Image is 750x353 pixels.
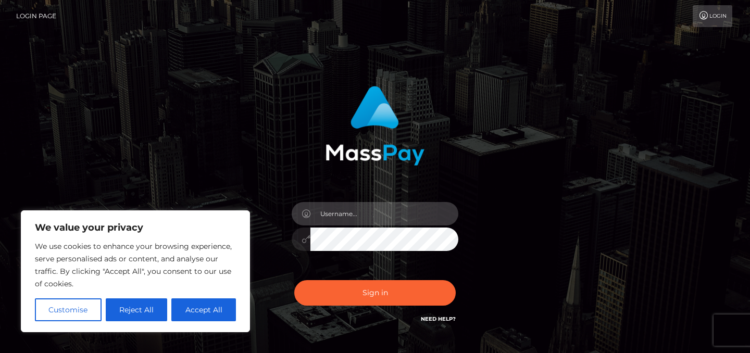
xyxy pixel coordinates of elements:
a: Need Help? [421,316,456,322]
button: Accept All [171,298,236,321]
input: Username... [310,202,458,225]
button: Reject All [106,298,168,321]
button: Sign in [294,280,456,306]
div: We value your privacy [21,210,250,332]
img: MassPay Login [326,86,424,166]
p: We use cookies to enhance your browsing experience, serve personalised ads or content, and analys... [35,240,236,290]
p: We value your privacy [35,221,236,234]
a: Login Page [16,5,56,27]
button: Customise [35,298,102,321]
a: Login [693,5,732,27]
